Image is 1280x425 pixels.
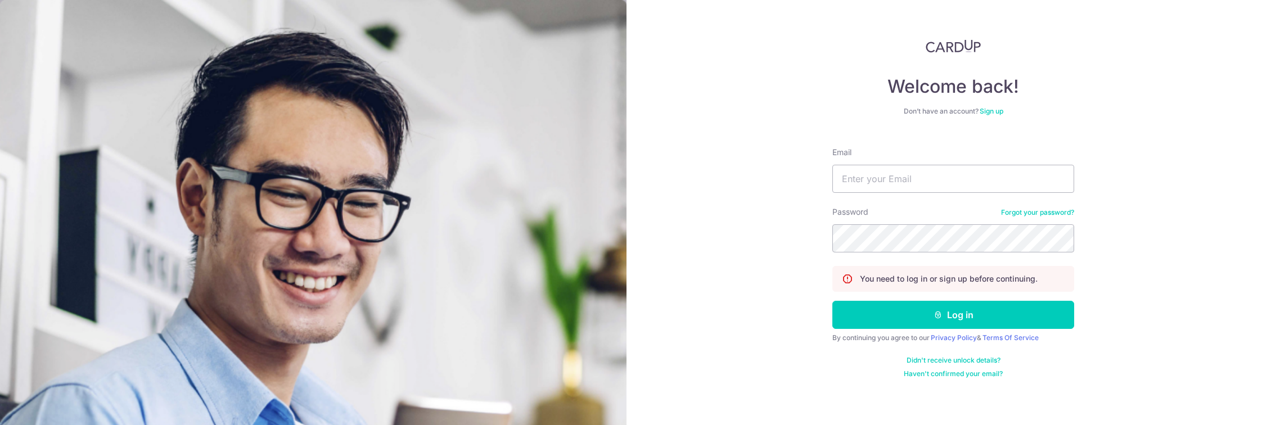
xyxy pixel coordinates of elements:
input: Enter your Email [832,165,1074,193]
p: You need to log in or sign up before continuing. [860,273,1038,284]
a: Forgot your password? [1001,208,1074,217]
h4: Welcome back! [832,75,1074,98]
div: By continuing you agree to our & [832,333,1074,342]
a: Sign up [980,107,1003,115]
label: Email [832,147,851,158]
button: Log in [832,301,1074,329]
a: Privacy Policy [931,333,977,342]
div: Don’t have an account? [832,107,1074,116]
label: Password [832,206,868,218]
a: Didn't receive unlock details? [907,356,1000,365]
a: Haven't confirmed your email? [904,369,1003,378]
img: CardUp Logo [926,39,981,53]
a: Terms Of Service [982,333,1039,342]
